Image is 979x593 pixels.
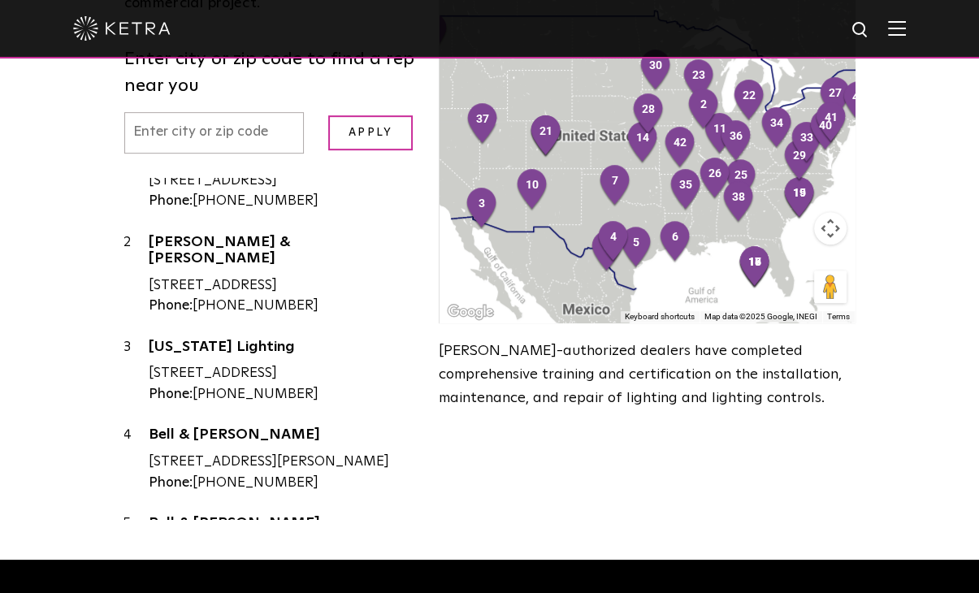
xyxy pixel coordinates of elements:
[662,162,709,219] div: 35
[522,108,570,165] div: 21
[149,473,415,494] div: [PHONE_NUMBER]
[149,340,415,360] a: [US_STATE] Lighting
[675,52,722,109] div: 23
[625,86,672,143] div: 28
[149,476,193,490] strong: Phone:
[444,301,497,322] a: Open this area in Google Maps (opens a new window)
[851,20,871,41] img: search icon
[124,337,149,405] div: 3
[753,100,800,157] div: 34
[444,301,497,322] img: Google
[776,132,823,189] div: 29
[704,312,817,321] span: Map data ©2025 Google, INEGI
[328,115,413,150] input: Apply
[149,191,415,212] div: [PHONE_NUMBER]
[149,296,415,317] div: [PHONE_NUMBER]
[124,425,149,493] div: 4
[149,299,193,313] strong: Phone:
[149,384,415,405] div: [PHONE_NUMBER]
[149,363,415,384] div: [STREET_ADDRESS]
[149,235,415,271] a: [PERSON_NAME] & [PERSON_NAME]
[149,516,415,552] a: Bell & [PERSON_NAME][GEOGRAPHIC_DATA]
[814,271,847,303] button: Drag Pegman onto the map to open Street View
[812,70,859,127] div: 27
[835,74,882,131] div: 43
[124,46,415,100] label: Enter city or zip code to find a rep near you
[726,72,773,129] div: 22
[149,194,193,208] strong: Phone:
[814,212,847,245] button: Map camera controls
[619,115,666,171] div: 14
[458,180,505,237] div: 3
[888,20,906,36] img: Hamburger%20Nav.svg
[124,112,305,154] input: Enter city or zip code
[149,427,415,448] a: Bell & [PERSON_NAME]
[149,275,415,296] div: [STREET_ADDRESS]
[632,42,679,99] div: 30
[656,119,704,176] div: 42
[715,174,762,231] div: 38
[625,311,695,322] button: Keyboard shortcuts
[73,16,171,41] img: ketra-logo-2019-white
[124,232,149,317] div: 2
[776,170,823,227] div: 19
[802,102,849,159] div: 40
[827,312,850,321] a: Terms (opens in new tab)
[509,162,556,219] div: 10
[731,239,778,296] div: 18
[652,214,699,271] div: 6
[439,340,856,409] p: [PERSON_NAME]-authorized dealers have completed comprehensive training and certification on the i...
[591,158,639,214] div: 7
[149,387,193,401] strong: Phone:
[149,452,415,473] div: [STREET_ADDRESS][PERSON_NAME]
[680,81,727,138] div: 2
[808,94,855,151] div: 41
[583,223,630,280] div: 8
[459,96,506,153] div: 37
[713,113,760,170] div: 36
[590,214,637,271] div: 4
